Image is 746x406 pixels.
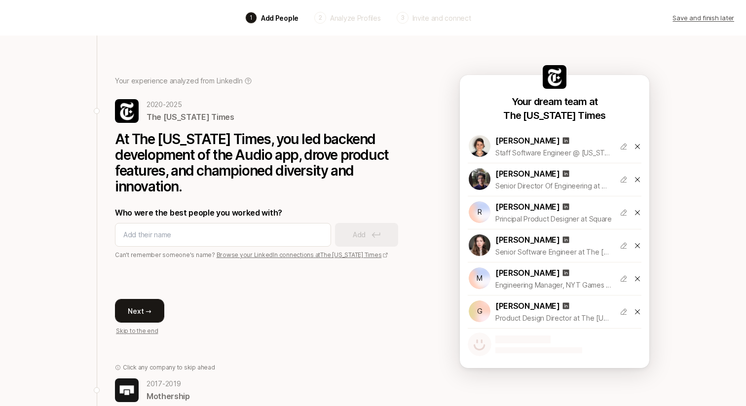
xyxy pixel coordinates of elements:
p: [PERSON_NAME] [495,134,560,147]
p: 3 [401,13,405,22]
p: Your dream team at [512,95,598,109]
p: 2017 - 2019 [147,378,190,390]
p: [PERSON_NAME] [495,200,560,213]
p: 1 [250,13,253,22]
img: 1638472731475 [469,168,490,190]
p: Product Design Director at The [US_STATE] Times [495,312,612,324]
p: Senior Software Engineer at The [US_STATE] Times [495,246,612,258]
p: [PERSON_NAME] [495,233,560,246]
p: [PERSON_NAME] [495,167,560,180]
p: Staff Software Engineer @ [US_STATE] Times | Full-Stack Development for Publishing CMS [495,147,612,159]
p: G [477,305,483,317]
p: 2 [319,13,322,22]
p: Principal Product Designer at Square [495,213,612,225]
p: [PERSON_NAME] [495,299,560,312]
input: Add their name [123,229,323,241]
img: f49a64d5_5180_4922_b2e7_b7ad37dd78a7.jpg [115,378,139,402]
p: At The [US_STATE] Times, you led backend development of the Audio app, drove product features, an... [115,131,411,194]
img: 1637359284380 [469,234,490,256]
p: M [477,272,483,284]
p: 2020 - 2025 [147,99,234,111]
p: [PERSON_NAME] [495,266,560,279]
p: Analyze Profiles [330,13,381,23]
p: The [US_STATE] Times [147,111,234,123]
button: Next → [115,299,164,323]
p: Add People [261,13,298,23]
p: Invite and connect [412,13,471,23]
img: 687a34b2_7ddc_43bc_9880_a22941ca4704.jpg [543,65,566,89]
p: Who were the best people you worked with? [115,206,411,219]
p: Engineering Manager, NYT Games - New Products [495,279,612,291]
p: The [US_STATE] Times [503,109,605,122]
img: default-avatar.svg [468,332,491,356]
p: Your experience analyzed from LinkedIn [115,75,242,87]
p: Skip to the end [116,327,158,335]
p: Mothership [147,390,190,403]
a: Browse your LinkedIn connections atThe [US_STATE] Times [217,251,389,258]
img: 687a34b2_7ddc_43bc_9880_a22941ca4704.jpg [115,99,139,123]
p: R [478,206,482,218]
p: Click any company to skip ahead [123,363,215,372]
p: Senior Director Of Engineering at The [US_STATE] Times [495,180,612,192]
p: Can't remember someone's name? [115,251,411,259]
img: 1700507811896 [469,135,490,157]
p: Save and finish later [672,13,734,23]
